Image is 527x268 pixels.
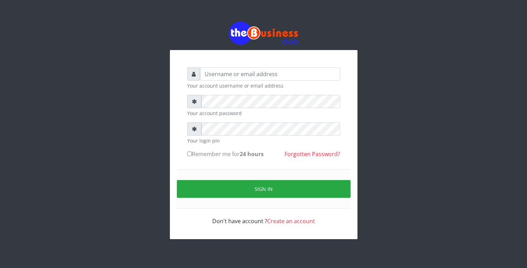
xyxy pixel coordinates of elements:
[187,150,264,158] label: Remember me for
[187,209,340,225] div: Don't have account ?
[187,137,340,144] small: Your login pin
[285,150,340,158] a: Forgotten Password?
[240,150,264,158] b: 24 hours
[187,82,340,89] small: Your account username or email address
[187,152,192,156] input: Remember me for24 hours
[267,217,315,225] a: Create an account
[200,67,340,81] input: Username or email address
[187,109,340,117] small: Your account password
[177,180,351,198] button: Sign in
